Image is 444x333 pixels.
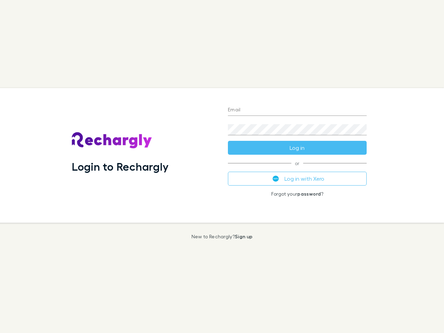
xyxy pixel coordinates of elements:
img: Rechargly's Logo [72,132,152,149]
img: Xero's logo [273,176,279,182]
a: password [297,191,321,197]
button: Log in with Xero [228,172,367,186]
p: Forgot your ? [228,191,367,197]
button: Log in [228,141,367,155]
a: Sign up [235,233,253,239]
p: New to Rechargly? [191,234,253,239]
h1: Login to Rechargly [72,160,169,173]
